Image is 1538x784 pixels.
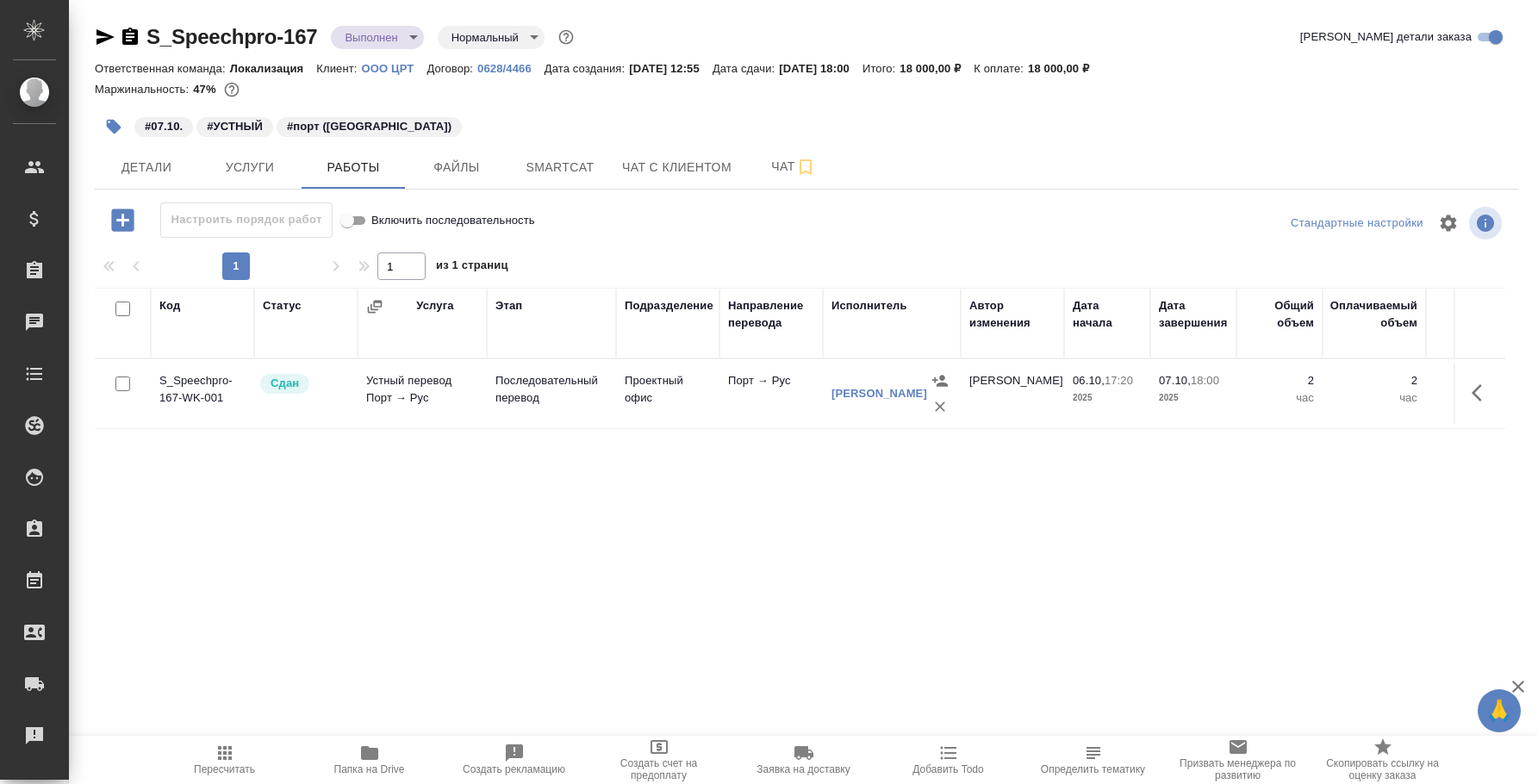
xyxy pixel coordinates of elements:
[95,83,193,96] p: Маржинальность:
[331,26,423,49] div: Выполнен
[159,297,180,314] div: Код
[876,736,1021,784] button: Добавить Todo
[912,763,983,775] span: Добавить Todo
[366,298,383,315] button: Сгруппировать
[146,25,317,48] a: S_Speechpro-167
[287,118,451,135] p: #порт ([GEOGRAPHIC_DATA])
[1435,389,1504,407] p: RUB
[1330,297,1417,332] div: Оплачиваемый объем
[151,364,254,424] td: S_Speechpro-167-WK-001
[477,62,545,75] p: 0628/4466
[271,375,299,392] p: Сдан
[105,157,188,178] span: Детали
[95,62,230,75] p: Ответственная команда:
[862,62,900,75] p: Итого:
[752,156,835,177] span: Чат
[969,297,1055,332] div: Автор изменения
[1191,374,1219,387] p: 18:00
[545,62,629,75] p: Дата создания:
[974,62,1028,75] p: К оплате:
[629,62,713,75] p: [DATE] 12:55
[358,364,487,424] td: Устный перевод Порт → Рус
[1331,389,1417,407] p: час
[616,364,719,424] td: Проектный офис
[719,364,823,424] td: Порт → Рус
[1286,210,1428,237] div: split button
[427,62,477,75] p: Договор:
[297,736,442,784] button: Папка на Drive
[1159,389,1228,407] p: 2025
[1469,207,1505,240] span: Посмотреть информацию
[1311,736,1455,784] button: Скопировать ссылку на оценку заказа
[1428,202,1469,244] span: Настроить таблицу
[95,27,115,47] button: Скопировать ссылку для ЯМессенджера
[597,757,721,781] span: Создать счет на предоплату
[961,364,1064,424] td: [PERSON_NAME]
[133,118,195,133] span: 07.10.
[587,736,732,784] button: Создать счет на предоплату
[99,202,146,238] button: Добавить работу
[1166,736,1311,784] button: Призвать менеджера по развитию
[258,372,349,395] div: Менеджер проверил работу исполнителя, передает ее на следующий этап
[1105,374,1133,387] p: 17:20
[495,297,522,314] div: Этап
[145,118,183,135] p: #07.10.
[728,297,814,332] div: Направление перевода
[120,27,140,47] button: Скопировать ссылку
[463,763,565,775] span: Создать рекламацию
[438,26,545,49] div: Выполнен
[446,30,524,45] button: Нормальный
[312,157,395,178] span: Работы
[900,62,974,75] p: 18 000,00 ₽
[1073,389,1142,407] p: 2025
[371,212,535,229] span: Включить последовательность
[732,736,876,784] button: Заявка на доставку
[1331,372,1417,389] p: 2
[416,297,453,314] div: Услуга
[1073,297,1142,332] div: Дата начала
[1028,62,1102,75] p: 18 000,00 ₽
[831,387,927,400] a: [PERSON_NAME]
[1245,389,1314,407] p: час
[230,62,317,75] p: Локализация
[495,372,607,407] p: Последовательный перевод
[927,394,953,420] button: Удалить
[1245,297,1314,332] div: Общий объем
[263,297,302,314] div: Статус
[713,62,779,75] p: Дата сдачи:
[1485,693,1514,729] span: 🙏
[1321,757,1445,781] span: Скопировать ссылку на оценку заказа
[927,368,953,394] button: Назначить
[1461,372,1503,414] button: Здесь прячутся важные кнопки
[209,157,291,178] span: Услуги
[362,60,427,75] a: OOO ЦРТ
[831,297,907,314] div: Исполнитель
[779,62,862,75] p: [DATE] 18:00
[362,62,427,75] p: OOO ЦРТ
[1435,372,1504,389] p: 4 000
[221,78,243,101] button: 8000.00 RUB;
[1159,374,1191,387] p: 07.10,
[757,763,850,775] span: Заявка на доставку
[334,763,405,775] span: Папка на Drive
[207,118,263,135] p: #УСТНЫЙ
[795,157,816,177] svg: Подписаться
[1300,28,1472,46] span: [PERSON_NAME] детали заказа
[442,736,587,784] button: Создать рекламацию
[193,83,220,96] p: 47%
[1073,374,1105,387] p: 06.10,
[1245,372,1314,389] p: 2
[194,763,255,775] span: Пересчитать
[1021,736,1166,784] button: Определить тематику
[95,108,133,146] button: Добавить тэг
[519,157,601,178] span: Smartcat
[477,60,545,75] a: 0628/4466
[1041,763,1145,775] span: Определить тематику
[153,736,297,784] button: Пересчитать
[1159,297,1228,332] div: Дата завершения
[339,30,402,45] button: Выполнен
[622,157,732,178] span: Чат с клиентом
[195,118,275,133] span: УСТНЫЙ
[625,297,713,314] div: Подразделение
[1176,757,1300,781] span: Призвать менеджера по развитию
